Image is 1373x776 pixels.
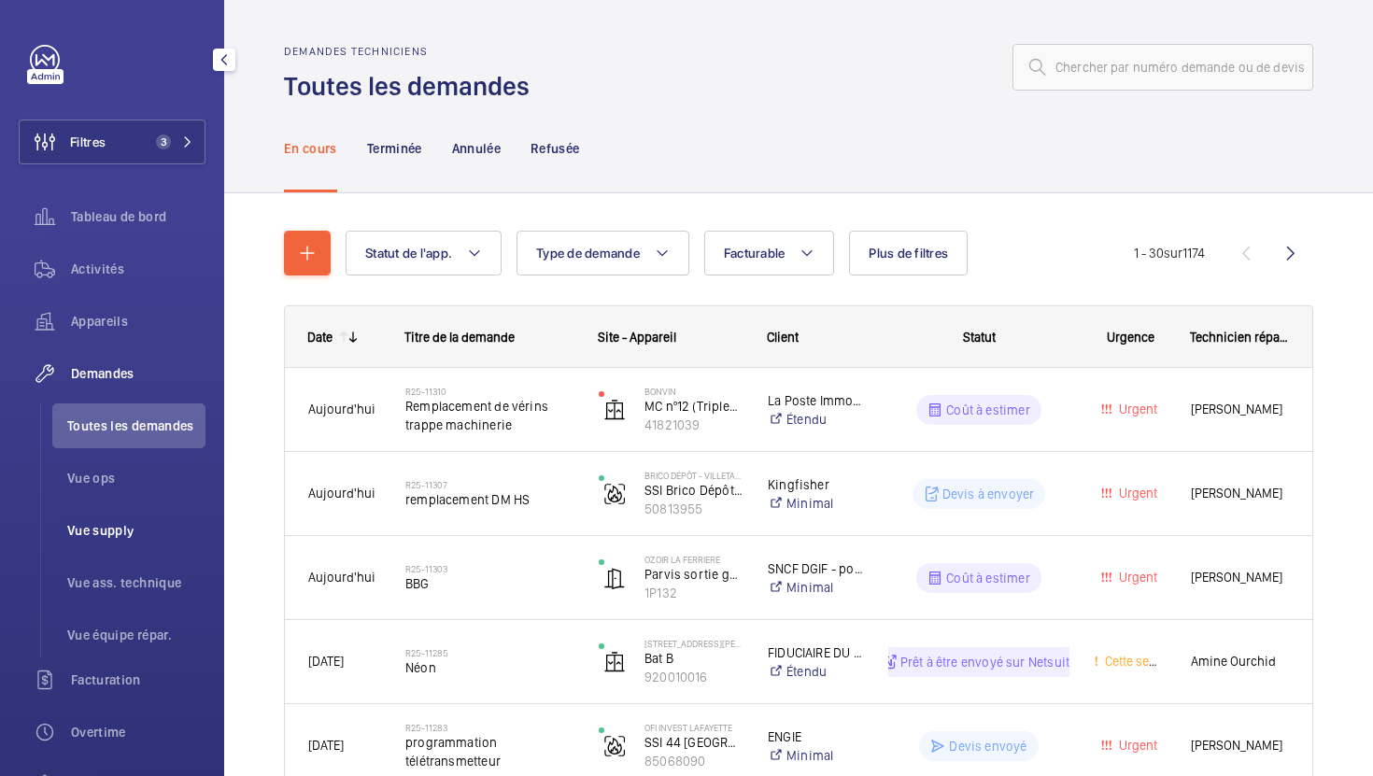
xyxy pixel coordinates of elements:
p: Annulée [452,139,501,158]
span: Vue ass. technique [67,573,205,592]
span: [PERSON_NAME] [1191,399,1289,420]
a: Minimal [768,746,864,765]
span: [DATE] [308,738,344,753]
button: Filtres3 [19,120,205,164]
p: 41821039 [644,416,743,434]
button: Facturable [704,231,835,275]
span: [PERSON_NAME] [1191,483,1289,504]
span: [DATE] [308,654,344,669]
p: Prêt à être envoyé sur Netsuite [900,653,1077,671]
span: Urgent [1115,486,1157,501]
span: Filtres [70,133,106,151]
h1: Toutes les demandes [284,69,541,104]
span: Remplacement de vérins trappe machinerie [405,397,574,434]
p: OZOIR LA FERRIERE [644,554,743,565]
p: Bat B [644,649,743,668]
span: Appareils [71,312,205,331]
h2: R25-11307 [405,479,574,490]
span: Facturation [71,670,205,689]
span: Overtime [71,723,205,741]
p: SNCF DGIF - portes automatiques [768,559,864,578]
h2: R25-11285 [405,647,574,658]
p: La Poste Immobilier [768,391,864,410]
p: Kingfisher [768,475,864,494]
span: Client [767,330,799,345]
p: SSI 44 [GEOGRAPHIC_DATA] [644,733,743,752]
span: Tableau de bord [71,207,205,226]
span: Type de demande [536,246,640,261]
span: Aujourd'hui [308,570,375,585]
p: FIDUCIAIRE DU DISTRICT DE PARIS FDP [768,643,864,662]
span: Toutes les demandes [67,416,205,435]
p: Devis à envoyer [942,485,1035,503]
h2: R25-11283 [405,722,574,733]
span: Urgent [1115,570,1157,585]
p: Terminée [367,139,422,158]
div: Press SPACE to select this row. [285,536,1312,620]
p: MC nº12 (Triplex gauche) [644,397,743,416]
span: BBG [405,574,574,593]
span: Technicien réparateur [1190,330,1290,345]
p: Devis envoyé [949,737,1026,755]
img: fire_alarm.svg [603,483,626,505]
a: Minimal [768,494,864,513]
span: Aujourd'hui [308,402,375,416]
span: Urgent [1115,402,1157,416]
h2: Demandes techniciens [284,45,541,58]
span: Statut de l'app. [365,246,452,261]
div: Press SPACE to select this row. [285,368,1312,452]
span: [PERSON_NAME] [1191,735,1289,756]
p: ENGIE [768,727,864,746]
p: Bonvin [644,386,743,397]
span: Aujourd'hui [308,486,375,501]
img: fire_alarm.svg [603,735,626,757]
span: programmation télétransmetteur [405,733,574,770]
span: Néon [405,658,574,677]
p: 50813955 [644,500,743,518]
span: sur [1164,246,1182,261]
p: 1P132 [644,584,743,602]
a: Étendu [768,410,864,429]
div: Date [307,330,333,345]
button: Statut de l'app. [346,231,502,275]
h2: R25-11310 [405,386,574,397]
span: Plus de filtres [869,246,948,261]
span: Vue équipe répar. [67,626,205,644]
p: OFI INVEST LAFAYETTE [644,722,743,733]
p: 920010016 [644,668,743,686]
span: remplacement DM HS [405,490,574,509]
a: Étendu [768,662,864,681]
span: 1 - 30 1174 [1134,247,1205,260]
p: En cours [284,139,337,158]
h2: R25-11303 [405,563,574,574]
p: Brico Dépôt - VILLETANEUSE - 1937 – centre de coût P140100000 [644,470,743,481]
p: Coût à estimer [946,569,1030,587]
span: [PERSON_NAME] [1191,567,1289,588]
p: 85068090 [644,752,743,770]
img: automatic_door.svg [603,567,626,589]
div: Press SPACE to select this row. [285,452,1312,536]
span: Amine Ourchid [1191,651,1289,672]
p: SSI Brico Dépôt Villetaneuse [644,481,743,500]
input: Chercher par numéro demande ou de devis [1012,44,1313,91]
button: Type de demande [517,231,689,275]
span: Titre de la demande [404,330,515,345]
span: Urgent [1115,738,1157,753]
span: Site - Appareil [598,330,676,345]
span: Statut [963,330,996,345]
p: Refusée [531,139,579,158]
span: Facturable [724,246,786,261]
img: elevator.svg [603,399,626,421]
a: Minimal [768,578,864,597]
span: Urgence [1107,330,1154,345]
p: Parvis sortie gauche [644,565,743,584]
span: Activités [71,260,205,278]
span: Vue supply [67,521,205,540]
span: 3 [156,134,171,149]
span: Cette semaine [1101,654,1184,669]
span: Vue ops [67,469,205,487]
span: Demandes [71,364,205,383]
button: Plus de filtres [849,231,968,275]
p: [STREET_ADDRESS][PERSON_NAME] [644,638,743,649]
p: Coût à estimer [946,401,1030,419]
